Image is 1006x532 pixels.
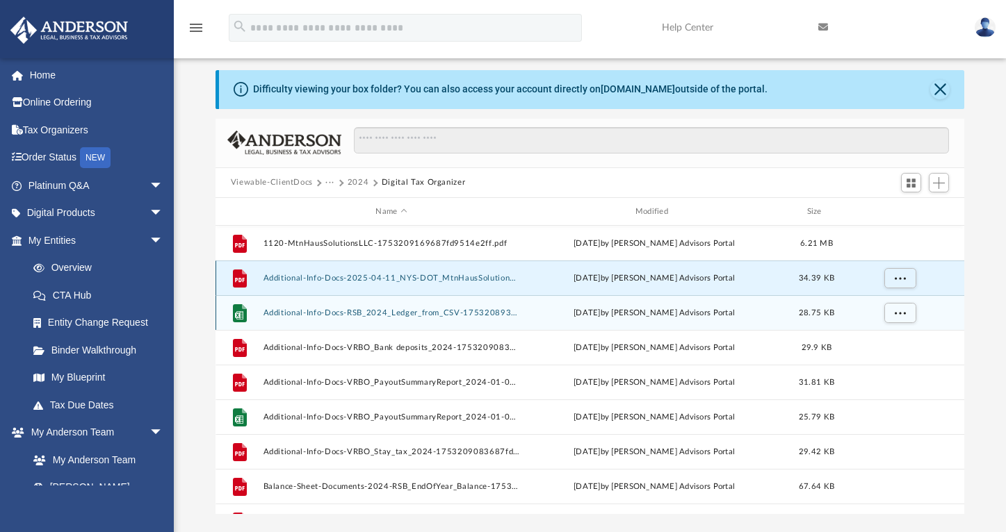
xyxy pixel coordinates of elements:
[19,254,184,282] a: Overview
[231,176,313,189] button: Viewable-ClientDocs
[975,17,996,38] img: User Pic
[10,144,184,172] a: Order StatusNEW
[149,199,177,228] span: arrow_drop_down
[929,173,950,192] button: Add
[188,26,204,36] a: menu
[10,61,184,89] a: Home
[263,482,519,491] button: Balance-Sheet-Documents-2024-RSB_EndOfYear_Balance-1753207956687fd49438747.pdf
[19,281,184,309] a: CTA Hub
[354,127,950,153] input: Search files and folders
[19,391,184,419] a: Tax Due Dates
[799,274,834,282] span: 34.39 KB
[526,446,782,458] div: [DATE] by [PERSON_NAME] Advisors Portal
[253,82,768,97] div: Difficulty viewing your box folder? You can also access your account directly on outside of the p...
[188,19,204,36] i: menu
[799,309,834,317] span: 28.75 KB
[19,446,170,474] a: My Anderson Team
[526,342,782,354] div: [DATE] by [PERSON_NAME] Advisors Portal
[263,239,519,248] button: 1120-MtnHausSolutionsLLC-1753209169687fd9514e2ff.pdf
[348,176,369,189] button: 2024
[526,481,782,493] div: [DATE] by [PERSON_NAME] Advisors Portal
[801,344,831,351] span: 29.9 KB
[10,226,184,254] a: My Entitiesarrow_drop_down
[325,176,334,189] button: ···
[10,89,184,117] a: Online Ordering
[10,116,184,144] a: Tax Organizers
[263,378,519,387] button: Additional-Info-Docs-VRBO_PayoutSummaryReport_2024-01-01_2024-12-31-1753209083687fd8fb400c6.pdf
[10,172,184,199] a: Platinum Q&Aarrow_drop_down
[799,379,834,386] span: 31.81 KB
[788,206,844,218] div: Size
[884,268,916,289] button: More options
[850,206,948,218] div: id
[216,226,964,514] div: grid
[149,419,177,447] span: arrow_drop_down
[80,147,111,168] div: NEW
[930,80,950,99] button: Close
[799,483,834,490] span: 67.64 KB
[19,474,177,518] a: [PERSON_NAME] System
[799,448,834,456] span: 29.42 KB
[263,308,519,317] button: Additional-Info-Docs-RSB_2024_Ledger_from_CSV-1753208933687fd8650af9f.xlsx
[884,303,916,324] button: More options
[526,206,783,218] div: Modified
[19,309,184,337] a: Entity Change Request
[800,240,833,247] span: 6.21 MB
[19,364,177,392] a: My Blueprint
[222,206,257,218] div: id
[601,83,675,94] a: [DOMAIN_NAME]
[901,173,922,192] button: Switch to Grid View
[526,238,782,250] div: [DATE] by [PERSON_NAME] Advisors Portal
[263,343,519,352] button: Additional-Info-Docs-VRBO_Bank deposits_2024-1753209083687fd8fb2c65d.pdf
[232,19,248,34] i: search
[149,226,177,255] span: arrow_drop_down
[10,199,184,227] a: Digital Productsarrow_drop_down
[526,272,782,285] div: [DATE] by [PERSON_NAME] Advisors Portal
[262,206,519,218] div: Name
[526,376,782,389] div: [DATE] by [PERSON_NAME] Advisors Portal
[6,17,132,44] img: Anderson Advisors Platinum Portal
[263,447,519,456] button: Additional-Info-Docs-VRBO_Stay_tax_2024-1753209083687fd8fb611f4.pdf
[19,336,184,364] a: Binder Walkthrough
[263,413,519,422] button: Additional-Info-Docs-VRBO_PayoutSummaryReport_2024-01-01_2024-12-31-1753209083687fd8fb53455.xlsx
[526,411,782,424] div: [DATE] by [PERSON_NAME] Advisors Portal
[149,172,177,200] span: arrow_drop_down
[10,419,177,447] a: My Anderson Teamarrow_drop_down
[799,413,834,421] span: 25.79 KB
[526,307,782,319] div: [DATE] by [PERSON_NAME] Advisors Portal
[382,176,466,189] button: Digital Tax Organizer
[263,274,519,283] button: Additional-Info-Docs-2025-04-11_NYS-DOT_MtnHausSolutions_2024-Extension-with-Franchise-Payment_RE...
